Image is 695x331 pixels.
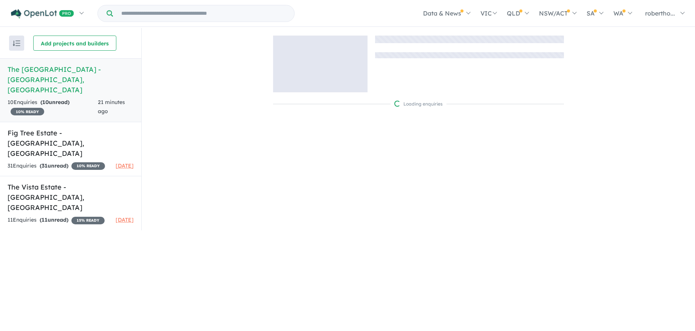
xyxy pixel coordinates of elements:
[8,216,105,225] div: 11 Enquir ies
[8,162,105,171] div: 31 Enquir ies
[394,100,443,108] div: Loading enquiries
[8,98,98,116] div: 10 Enquir ies
[33,36,116,51] button: Add projects and builders
[8,128,134,159] h5: Fig Tree Estate - [GEOGRAPHIC_DATA] , [GEOGRAPHIC_DATA]
[98,99,125,115] span: 21 minutes ago
[11,9,74,19] img: Openlot PRO Logo White
[13,40,20,46] img: sort.svg
[42,99,49,106] span: 10
[40,162,68,169] strong: ( unread)
[114,5,293,22] input: Try estate name, suburb, builder or developer
[42,216,48,223] span: 11
[71,162,105,170] span: 10 % READY
[8,182,134,213] h5: The Vista Estate - [GEOGRAPHIC_DATA] , [GEOGRAPHIC_DATA]
[116,162,134,169] span: [DATE]
[11,108,44,115] span: 10 % READY
[42,162,48,169] span: 31
[645,9,675,17] span: robertho...
[71,217,105,224] span: 15 % READY
[40,216,68,223] strong: ( unread)
[40,99,69,106] strong: ( unread)
[8,64,134,95] h5: The [GEOGRAPHIC_DATA] - [GEOGRAPHIC_DATA] , [GEOGRAPHIC_DATA]
[116,216,134,223] span: [DATE]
